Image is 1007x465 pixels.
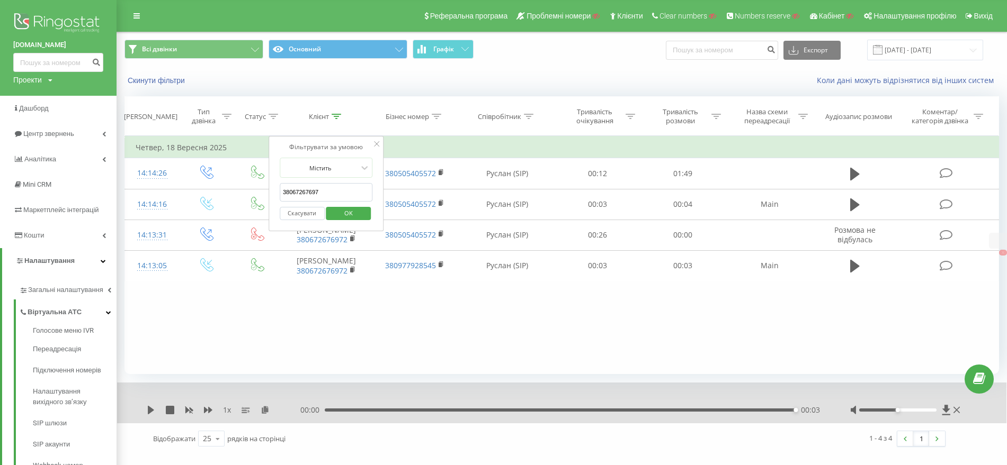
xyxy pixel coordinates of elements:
span: Загальні налаштування [28,285,103,295]
span: Розмова не відбулась [834,225,876,244]
td: Main [725,189,814,220]
span: Аналiтика [24,155,56,163]
div: 25 [203,433,211,444]
td: Четвер, 18 Вересня 2025 [125,137,999,158]
a: 380672676972 [297,234,347,244]
td: Руслан (SIP) [459,220,555,250]
div: Тривалість очікування [566,107,623,125]
span: Всі дзвінки [142,45,177,53]
input: Пошук за номером [13,53,103,72]
span: Вихід [974,12,993,20]
span: Реферальна програма [430,12,508,20]
a: Загальні налаштування [19,277,117,299]
span: Кошти [24,231,44,239]
a: 1 [913,431,929,446]
div: 14:13:31 [136,225,169,245]
div: Бізнес номер [386,112,429,121]
a: Налаштування вихідного зв’язку [33,381,117,413]
td: 00:12 [555,158,640,189]
span: OK [334,205,363,221]
div: 14:13:05 [136,256,169,276]
span: Підключення номерів [33,365,101,376]
span: Проблемні номери [527,12,591,20]
span: SIP шлюзи [33,418,67,428]
span: Mini CRM [23,180,51,188]
td: 01:49 [640,158,725,189]
div: Статус [245,112,266,121]
span: Налаштування профілю [874,12,956,20]
span: Кабінет [819,12,845,20]
span: 1 x [223,405,231,415]
a: Голосове меню IVR [33,325,117,339]
div: Тривалість розмови [652,107,709,125]
button: X [999,250,1007,256]
span: рядків на сторінці [227,434,286,443]
div: Співробітник [478,112,521,121]
div: Аудіозапис розмови [825,112,892,121]
a: Підключення номерів [33,360,117,381]
img: Ringostat logo [13,11,103,37]
span: Numbers reserve [735,12,790,20]
td: Руслан (SIP) [459,158,555,189]
td: 00:03 [555,189,640,220]
span: Відображати [153,434,195,443]
a: 380505405572 [385,199,436,209]
a: 380672676972 [297,266,347,276]
input: Введіть значення [280,183,373,202]
span: 00:03 [801,405,820,415]
span: Налаштування вихідного зв’язку [33,386,111,407]
span: Переадресація [33,344,81,354]
button: OK [326,207,371,220]
a: 380977928545 [385,260,436,270]
span: Маркетплейс інтеграцій [23,206,99,214]
div: [PERSON_NAME] [124,112,177,121]
span: Графік [433,45,454,53]
span: Клієнти [617,12,643,20]
td: 00:03 [640,250,725,281]
a: Віртуальна АТС [19,299,117,322]
a: SIP шлюзи [33,413,117,434]
td: 00:04 [640,189,725,220]
td: Руслан (SIP) [459,250,555,281]
div: Проекти [13,75,42,85]
span: Дашборд [19,104,49,112]
span: Налаштування [24,257,75,265]
div: Тип дзвінка [189,107,219,125]
button: Всі дзвінки [124,40,263,59]
a: Переадресація [33,339,117,360]
div: 1 - 4 з 4 [869,433,892,443]
button: Скинути фільтри [124,76,190,85]
a: Коли дані можуть відрізнятися вiд інших систем [817,75,999,85]
td: Руслан (SIP) [459,189,555,220]
td: 00:00 [640,220,725,250]
button: Експорт [783,41,841,60]
td: 00:26 [555,220,640,250]
span: Голосове меню IVR [33,325,94,336]
div: Accessibility label [896,408,900,412]
span: Центр звернень [23,130,74,138]
div: Клієнт [309,112,329,121]
td: [PERSON_NAME] [282,250,371,281]
a: 380505405572 [385,230,436,240]
a: 380505405572 [385,168,436,178]
td: [PERSON_NAME] [282,220,371,250]
input: Пошук за номером [666,41,778,60]
button: Графік [413,40,474,59]
button: Основний [269,40,407,59]
a: Налаштування [2,248,117,273]
div: Назва схеми переадресації [739,107,796,125]
td: Main [725,250,814,281]
div: 14:14:26 [136,163,169,184]
span: SIP акаунти [33,439,70,450]
button: Скасувати [280,207,325,220]
span: Clear numbers [660,12,707,20]
div: Accessibility label [794,408,798,412]
span: 00:00 [300,405,325,415]
a: [DOMAIN_NAME] [13,40,103,50]
a: SIP акаунти [33,434,117,455]
div: Фільтрувати за умовою [280,142,373,152]
span: Віртуальна АТС [28,307,82,317]
div: 14:14:16 [136,194,169,215]
td: 00:03 [555,250,640,281]
div: Коментар/категорія дзвінка [909,107,971,125]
